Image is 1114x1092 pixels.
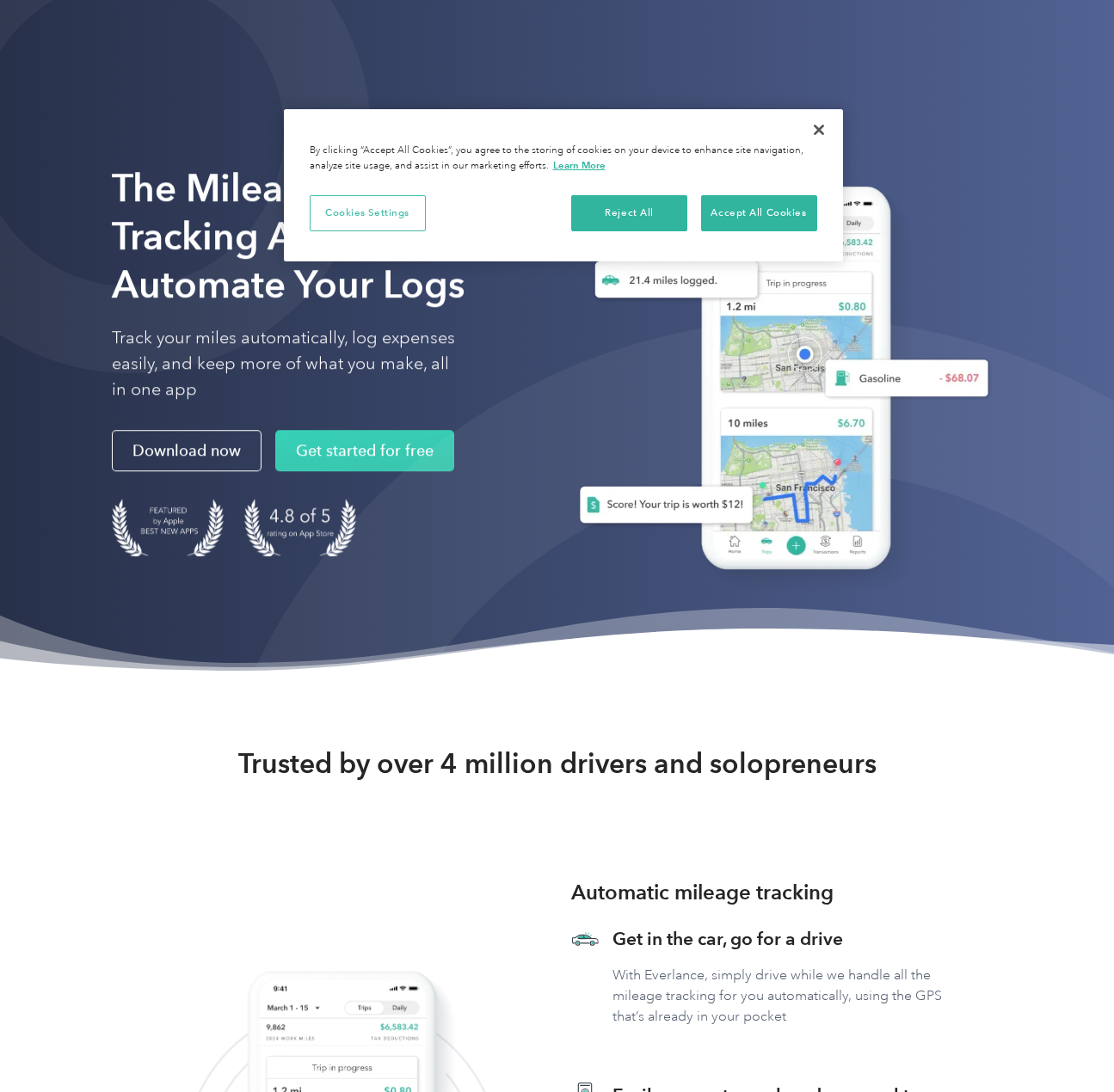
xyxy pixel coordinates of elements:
[244,500,356,557] img: 4.9 out of 5 stars on the app store
[612,927,976,951] h3: Get in the car, go for a drive
[284,109,843,261] div: Privacy
[701,195,817,231] button: Accept All Cookies
[310,195,426,231] button: Cookies Settings
[612,965,976,1027] p: With Everlance, simply drive while we handle all the mileage tracking for you automatically, usin...
[553,159,606,171] a: More information about your privacy, opens in a new tab
[310,144,817,174] div: By clicking “Accept All Cookies”, you agree to the storing of cookies on your device to enhance s...
[800,111,838,149] button: Close
[112,431,262,472] a: Download now
[571,877,834,908] h3: Automatic mileage tracking
[284,109,843,261] div: Cookie banner
[112,500,224,557] img: Badge for Featured by Apple Best New Apps
[238,746,877,781] strong: Trusted by over 4 million drivers and solopreneurs
[571,195,687,231] button: Reject All
[112,326,456,403] p: Track your miles automatically, log expenses easily, and keep more of what you make, all in one app
[275,431,454,472] a: Get started for free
